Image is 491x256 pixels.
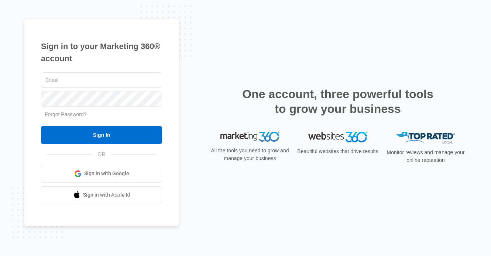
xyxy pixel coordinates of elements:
img: Top Rated Local [396,132,455,144]
h2: One account, three powerful tools to grow your business [240,87,436,116]
a: Sign in with Apple Id [41,186,162,204]
span: Sign in with Google [84,170,129,177]
p: Monitor reviews and manage your online reputation [384,149,467,164]
input: Email [41,72,162,88]
h1: Sign in to your Marketing 360® account [41,40,162,65]
p: All the tools you need to grow and manage your business [209,147,291,162]
img: Marketing 360 [220,132,279,142]
img: Websites 360 [308,132,367,142]
a: Forgot Password? [45,111,87,117]
span: OR [93,151,111,158]
p: Beautiful websites that drive results [296,148,379,155]
input: Sign In [41,126,162,144]
a: Sign in with Google [41,165,162,183]
span: Sign in with Apple Id [83,191,130,199]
